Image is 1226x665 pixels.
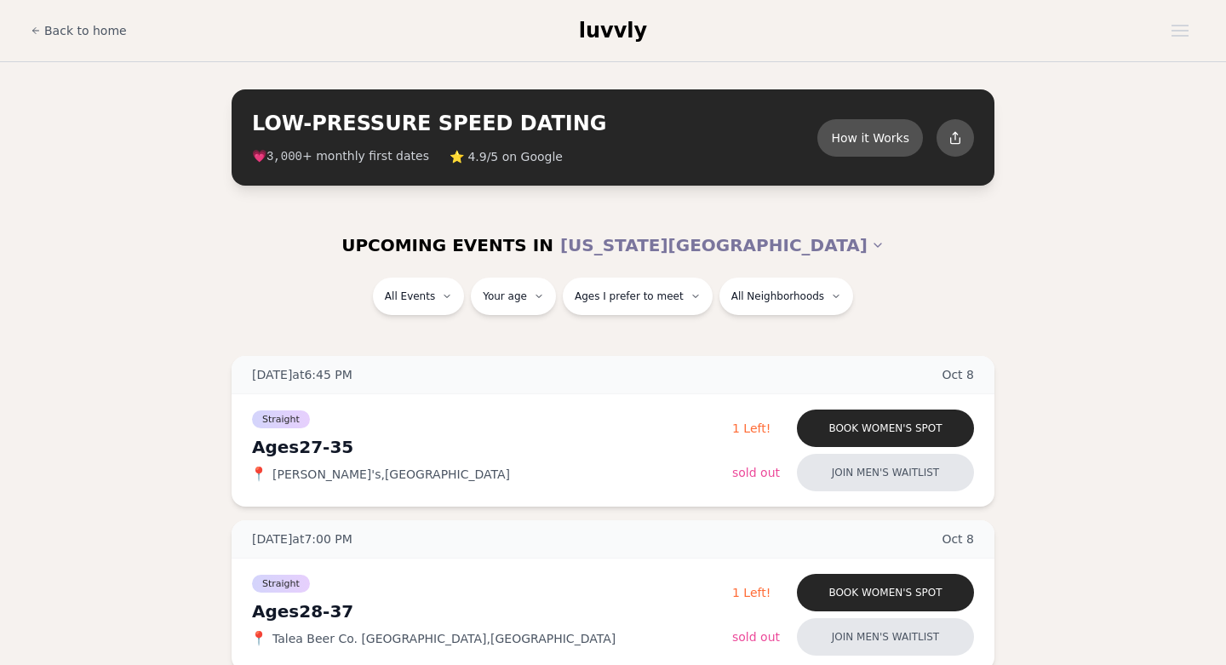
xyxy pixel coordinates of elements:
div: Ages 27-35 [252,435,732,459]
span: [DATE] at 7:00 PM [252,530,352,547]
span: Sold Out [732,630,780,644]
button: All Events [373,278,464,315]
span: UPCOMING EVENTS IN [341,233,553,257]
button: [US_STATE][GEOGRAPHIC_DATA] [560,226,885,264]
span: Straight [252,575,310,593]
span: 3,000 [266,150,302,163]
button: Book women's spot [797,410,974,447]
span: 1 Left! [732,586,771,599]
button: Your age [471,278,556,315]
span: luvvly [579,19,647,43]
span: Straight [252,410,310,428]
button: Join men's waitlist [797,618,974,656]
span: Oct 8 [942,366,974,383]
a: luvvly [579,17,647,44]
span: [PERSON_NAME]'s , [GEOGRAPHIC_DATA] [272,466,510,483]
span: Back to home [44,22,127,39]
span: Ages I prefer to meet [575,290,684,303]
button: Ages I prefer to meet [563,278,713,315]
span: 📍 [252,632,266,645]
span: All Neighborhoods [731,290,824,303]
button: All Neighborhoods [719,278,853,315]
button: How it Works [817,119,923,157]
button: Book women's spot [797,574,974,611]
span: 💗 + monthly first dates [252,147,429,165]
span: Talea Beer Co. [GEOGRAPHIC_DATA] , [GEOGRAPHIC_DATA] [272,630,616,647]
span: 📍 [252,467,266,481]
span: All Events [385,290,435,303]
div: Ages 28-37 [252,599,732,623]
h2: LOW-PRESSURE SPEED DATING [252,110,817,137]
span: ⭐ 4.9/5 on Google [450,148,563,165]
span: Sold Out [732,466,780,479]
button: Join men's waitlist [797,454,974,491]
span: [DATE] at 6:45 PM [252,366,352,383]
span: Oct 8 [942,530,974,547]
span: Your age [483,290,527,303]
span: 1 Left! [732,421,771,435]
button: Open menu [1165,18,1195,43]
a: Back to home [31,14,127,48]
